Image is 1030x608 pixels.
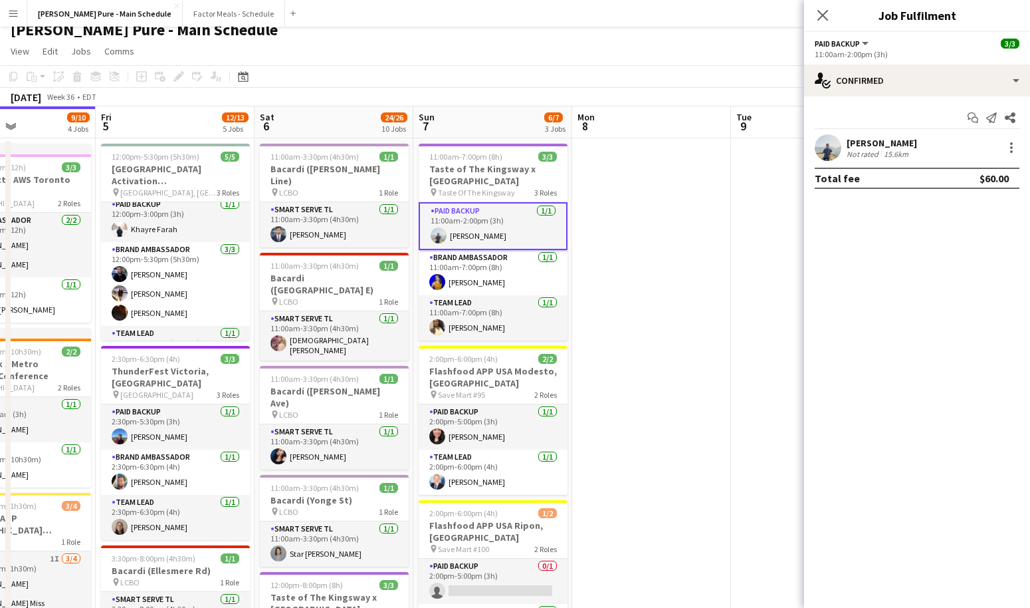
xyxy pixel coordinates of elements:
[101,111,112,123] span: Fri
[979,172,1009,185] div: $60.00
[61,537,80,547] span: 1 Role
[270,483,359,493] span: 11:00am-3:30pm (4h30m)
[534,390,557,400] span: 2 Roles
[260,202,409,247] app-card-role: Smart Serve TL1/111:00am-3:30pm (4h30m)[PERSON_NAME]
[5,43,35,60] a: View
[183,1,285,27] button: Factor Meals - Schedule
[270,152,359,162] span: 11:00am-3:30pm (4h30m)
[279,297,298,307] span: LCBO
[101,163,250,187] h3: [GEOGRAPHIC_DATA] Activation [GEOGRAPHIC_DATA]
[419,450,567,495] app-card-role: Team Lead1/12:00pm-6:00pm (4h)[PERSON_NAME]
[101,326,250,371] app-card-role: Team Lead1/112:00pm-5:30pm (5h30m)
[429,152,502,162] span: 11:00am-7:00pm (8h)
[815,39,871,49] button: Paid Backup
[379,188,398,198] span: 1 Role
[82,92,96,102] div: EDT
[544,112,563,122] span: 6/7
[101,450,250,495] app-card-role: Brand Ambassador1/12:30pm-6:30pm (4h)[PERSON_NAME]
[804,65,1030,96] div: Confirmed
[260,424,409,470] app-card-role: Smart Serve TL1/111:00am-3:30pm (4h30m)[PERSON_NAME]
[847,149,881,159] div: Not rated
[419,520,567,543] h3: Flashfood APP USA Ripon, [GEOGRAPHIC_DATA]
[260,475,409,567] app-job-card: 11:00am-3:30pm (4h30m)1/1Bacardi (Yonge St) LCBO1 RoleSmart Serve TL1/111:00am-3:30pm (4h30m)Star...
[11,45,29,57] span: View
[217,188,239,198] span: 3 Roles
[101,242,250,326] app-card-role: Brand Ambassador3/312:00pm-5:30pm (5h30m)[PERSON_NAME][PERSON_NAME][PERSON_NAME]
[270,374,359,384] span: 11:00am-3:30pm (4h30m)
[260,253,409,361] app-job-card: 11:00am-3:30pm (4h30m)1/1Bacardi ([GEOGRAPHIC_DATA] E) LCBO1 RoleSmart Serve TL1/111:00am-3:30pm ...
[44,92,77,102] span: Week 36
[815,172,860,185] div: Total fee
[429,508,498,518] span: 2:00pm-6:00pm (4h)
[260,494,409,506] h3: Bacardi (Yonge St)
[37,43,63,60] a: Edit
[381,112,407,122] span: 24/26
[575,118,595,134] span: 8
[104,45,134,57] span: Comms
[112,354,180,364] span: 2:30pm-6:30pm (4h)
[379,297,398,307] span: 1 Role
[66,43,96,60] a: Jobs
[379,580,398,590] span: 3/3
[438,188,515,198] span: Taste Of The Kingsway
[736,111,752,123] span: Tue
[221,553,239,563] span: 1/1
[258,118,274,134] span: 6
[260,522,409,567] app-card-role: Smart Serve TL1/111:00am-3:30pm (4h30m)Star [PERSON_NAME]
[1001,39,1019,49] span: 3/3
[419,250,567,295] app-card-role: Brand Ambassador1/111:00am-7:00pm (8h)[PERSON_NAME]
[101,495,250,540] app-card-role: Team Lead1/12:30pm-6:30pm (4h)[PERSON_NAME]
[381,124,407,134] div: 10 Jobs
[11,20,278,40] h1: [PERSON_NAME] Pure - Main Schedule
[120,577,140,587] span: LCBO
[221,152,239,162] span: 5/5
[43,45,58,57] span: Edit
[120,188,217,198] span: [GEOGRAPHIC_DATA], [GEOGRAPHIC_DATA]
[260,111,274,123] span: Sat
[538,508,557,518] span: 1/2
[419,202,567,250] app-card-role: Paid Backup1/111:00am-2:00pm (3h)[PERSON_NAME]
[101,346,250,540] div: 2:30pm-6:30pm (4h)3/3ThunderFest Victoria, [GEOGRAPHIC_DATA] [GEOGRAPHIC_DATA]3 RolesPaid Backup1...
[58,382,80,392] span: 2 Roles
[847,137,917,149] div: [PERSON_NAME]
[734,118,752,134] span: 9
[223,124,248,134] div: 5 Jobs
[58,198,80,208] span: 2 Roles
[270,261,359,271] span: 11:00am-3:30pm (4h30m)
[270,580,343,590] span: 12:00pm-8:00pm (8h)
[534,544,557,554] span: 2 Roles
[99,118,112,134] span: 5
[815,49,1019,59] div: 11:00am-2:00pm (3h)
[11,90,41,104] div: [DATE]
[545,124,566,134] div: 3 Jobs
[220,577,239,587] span: 1 Role
[68,124,89,134] div: 4 Jobs
[419,404,567,450] app-card-role: Paid Backup1/12:00pm-5:00pm (3h)[PERSON_NAME]
[379,374,398,384] span: 1/1
[419,144,567,341] app-job-card: 11:00am-7:00pm (8h)3/3Taste of The Kingsway x [GEOGRAPHIC_DATA] Taste Of The Kingsway3 RolesPaid ...
[260,311,409,361] app-card-role: Smart Serve TL1/111:00am-3:30pm (4h30m)[DEMOGRAPHIC_DATA][PERSON_NAME]
[429,354,498,364] span: 2:00pm-6:00pm (4h)
[260,366,409,470] app-job-card: 11:00am-3:30pm (4h30m)1/1Bacardi ([PERSON_NAME] Ave) LCBO1 RoleSmart Serve TL1/111:00am-3:30pm (4...
[419,111,435,123] span: Sun
[577,111,595,123] span: Mon
[120,390,193,400] span: [GEOGRAPHIC_DATA]
[67,112,90,122] span: 9/10
[27,1,183,27] button: [PERSON_NAME] Pure - Main Schedule
[279,507,298,517] span: LCBO
[260,272,409,296] h3: Bacardi ([GEOGRAPHIC_DATA] E)
[419,346,567,495] app-job-card: 2:00pm-6:00pm (4h)2/2Flashfood APP USA Modesto, [GEOGRAPHIC_DATA] Save Mart #952 RolesPaid Backup...
[99,43,140,60] a: Comms
[379,507,398,517] span: 1 Role
[101,144,250,341] app-job-card: 12:00pm-5:30pm (5h30m)5/5[GEOGRAPHIC_DATA] Activation [GEOGRAPHIC_DATA] [GEOGRAPHIC_DATA], [GEOGR...
[62,501,80,511] span: 3/4
[221,354,239,364] span: 3/3
[217,390,239,400] span: 3 Roles
[260,144,409,247] app-job-card: 11:00am-3:30pm (4h30m)1/1Bacardi ([PERSON_NAME] Line) LCBO1 RoleSmart Serve TL1/111:00am-3:30pm (...
[279,410,298,420] span: LCBO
